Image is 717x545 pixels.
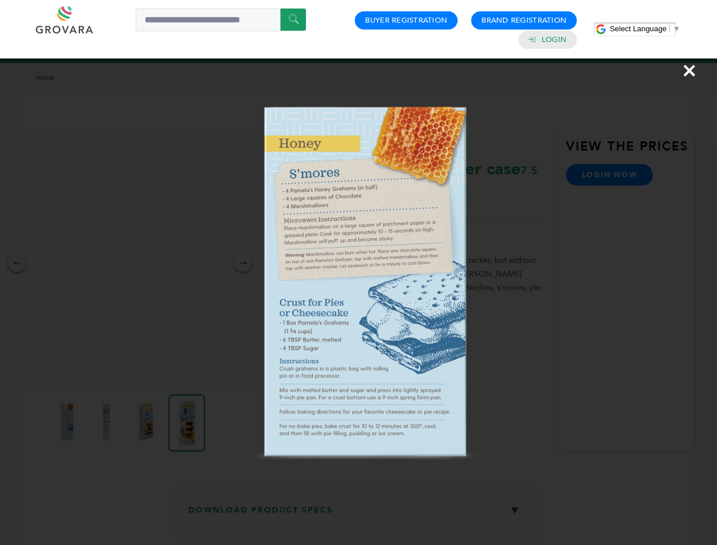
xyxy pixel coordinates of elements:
[365,15,447,26] a: Buyer Registration
[669,24,670,33] span: ​
[673,24,680,33] span: ▼
[481,15,567,26] a: Brand Registration
[141,65,577,501] img: Image Preview
[136,9,306,31] input: Search a product or brand...
[682,54,697,86] span: ×
[610,24,666,33] span: Select Language
[610,24,680,33] a: Select Language​
[542,35,567,45] a: Login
